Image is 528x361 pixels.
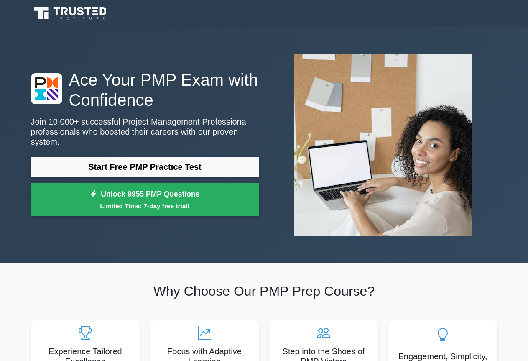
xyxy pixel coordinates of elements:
h2: Why Choose Our PMP Prep Course? [31,283,497,299]
h1: Ace Your PMP Exam with Confidence [31,70,259,110]
small: Limited Time: 7-day free trial! [41,201,249,211]
p: Join 10,000+ successful Project Management Professional professionals who boosted their careers w... [31,117,259,147]
a: Start Free PMP Practice Test [31,157,259,177]
a: Unlock 9955 PMP QuestionsLimited Time: 7-day free trial! [31,183,259,217]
